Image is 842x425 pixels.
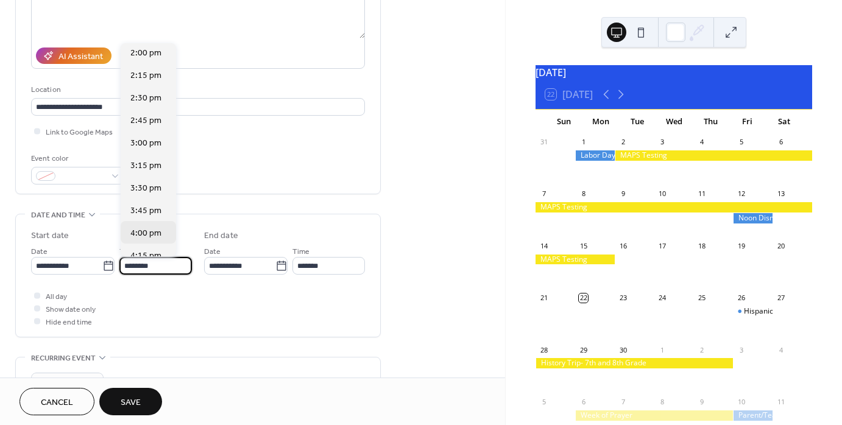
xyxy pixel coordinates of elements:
[776,138,785,147] div: 6
[656,110,692,134] div: Wed
[46,316,92,329] span: Hide end time
[539,397,548,406] div: 5
[698,345,707,354] div: 2
[776,293,785,303] div: 27
[618,397,628,406] div: 7
[46,303,96,316] span: Show date only
[130,47,161,60] span: 2:00 pm
[292,245,310,258] span: Time
[618,138,628,147] div: 2
[776,241,785,250] div: 20
[737,345,746,354] div: 3
[130,137,161,150] span: 3:00 pm
[579,241,588,250] div: 15
[658,138,667,147] div: 3
[36,47,111,64] button: AI Assistant
[776,189,785,198] div: 13
[31,83,363,96] div: Location
[31,209,85,222] span: Date and time
[536,358,733,368] div: History Trip- 7th and 8th Grade
[579,345,588,354] div: 29
[658,189,667,198] div: 10
[733,410,773,421] div: Parent/Teacher Conference- No School
[575,410,733,421] div: Week of Prayer
[737,397,746,406] div: 10
[737,189,746,198] div: 12
[41,396,73,409] span: Cancel
[130,182,161,195] span: 3:30 pm
[121,396,141,409] span: Save
[130,69,161,82] span: 2:15 pm
[575,150,615,161] div: Labor Day- No School
[658,397,667,406] div: 8
[545,110,582,134] div: Sun
[776,345,785,354] div: 4
[539,189,548,198] div: 7
[692,110,729,134] div: Thu
[658,293,667,303] div: 24
[658,345,667,354] div: 1
[19,388,94,415] button: Cancel
[776,397,785,406] div: 11
[618,345,628,354] div: 30
[698,397,707,406] div: 9
[204,230,238,242] div: End date
[579,189,588,198] div: 8
[31,352,96,365] span: Recurring event
[579,293,588,303] div: 22
[615,150,812,161] div: MAPS Testing
[31,152,122,165] div: Event color
[582,110,618,134] div: Mon
[733,213,773,223] div: Noon Dismissal- PD
[539,293,548,303] div: 21
[579,138,588,147] div: 1
[737,293,746,303] div: 26
[536,255,615,265] div: MAPS Testing
[698,189,707,198] div: 11
[579,397,588,406] div: 6
[130,250,161,262] span: 4:15 pm
[618,189,628,198] div: 9
[737,138,746,147] div: 5
[619,110,656,134] div: Tue
[536,202,812,212] div: MAPS Testing
[698,293,707,303] div: 25
[130,114,161,127] span: 2:45 pm
[539,138,548,147] div: 31
[130,227,161,240] span: 4:00 pm
[46,126,113,139] span: Link to Google Maps
[737,241,746,250] div: 19
[130,205,161,217] span: 3:45 pm
[658,241,667,250] div: 17
[119,245,136,258] span: Time
[99,388,162,415] button: Save
[618,293,628,303] div: 23
[130,160,161,172] span: 3:15 pm
[698,241,707,250] div: 18
[733,306,773,317] div: Hispanic Heritage Festival Lunch
[618,241,628,250] div: 16
[204,245,221,258] span: Date
[539,345,548,354] div: 28
[58,51,103,63] div: AI Assistant
[31,230,69,242] div: Start date
[698,138,707,147] div: 4
[766,110,802,134] div: Sat
[36,376,82,390] span: Do not repeat
[130,92,161,105] span: 2:30 pm
[729,110,765,134] div: Fri
[46,290,67,303] span: All day
[31,245,48,258] span: Date
[539,241,548,250] div: 14
[536,65,812,80] div: [DATE]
